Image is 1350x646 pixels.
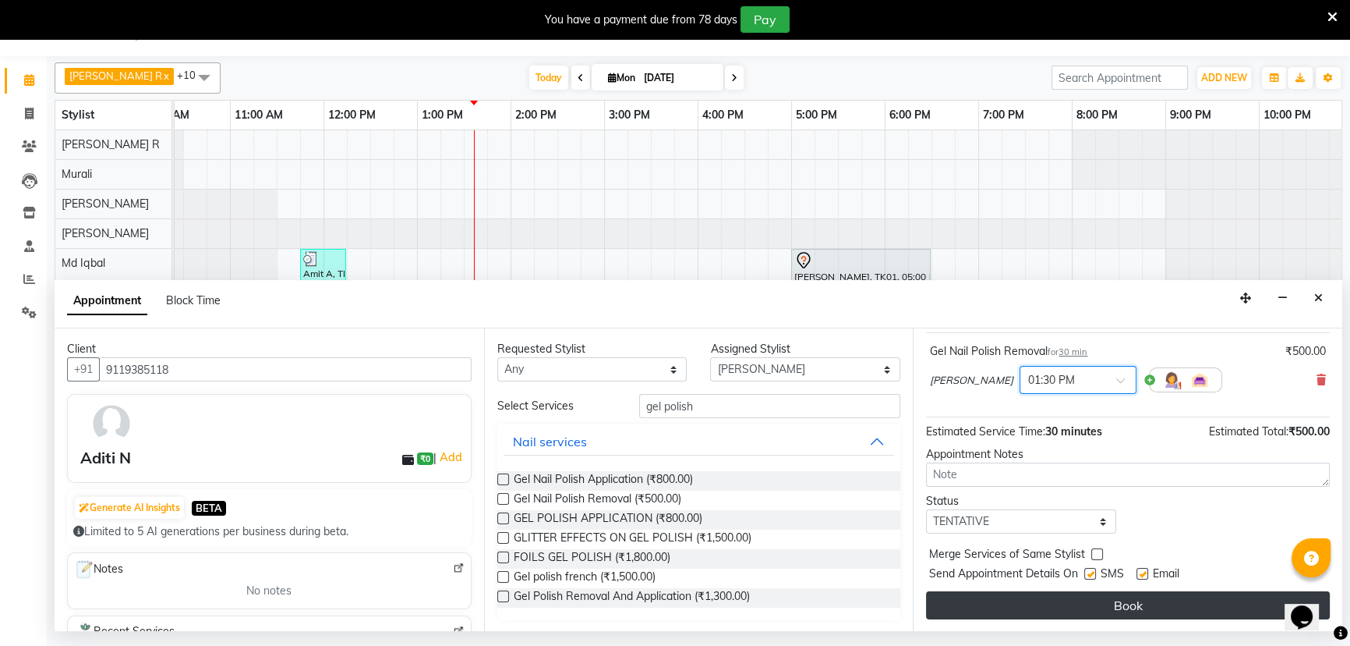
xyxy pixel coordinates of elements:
[62,167,92,181] span: Murali
[545,12,737,28] div: You have a payment due from 78 days
[529,66,568,90] span: Today
[1307,286,1330,311] button: Close
[436,448,464,467] a: Add
[929,566,1078,585] span: Send Appointment Details On
[1190,371,1209,389] img: Interior.png
[1260,104,1315,126] a: 10:00 PM
[418,104,467,126] a: 1:00 PM
[926,493,1116,509] div: Status
[67,287,147,315] span: Appointment
[740,6,790,33] button: Pay
[514,510,702,530] span: GEL POLISH APPLICATION (₹800.00)
[1101,566,1124,585] span: SMS
[1162,371,1181,389] img: Hairdresser.png
[514,588,750,608] span: Gel Polish Removal And Application (₹1,300.00)
[62,108,94,122] span: Stylist
[1045,424,1102,438] span: 30 minutes
[1285,584,1334,630] iframe: chat widget
[792,104,841,126] a: 5:00 PM
[246,583,292,599] span: No notes
[1073,104,1122,126] a: 8:00 PM
[99,357,472,382] input: Search by Name/Mobile/Email/Code
[497,341,687,357] div: Requested Stylist
[433,448,464,467] span: |
[929,546,1085,566] span: Merge Services of Same Stylist
[302,251,345,281] div: Amit A, TK02, 11:45 AM-12:15 PM, Beard Shaping
[1153,566,1179,585] span: Email
[162,69,169,82] a: x
[74,623,175,641] span: Recent Services
[511,104,560,126] a: 2:00 PM
[74,559,123,580] span: Notes
[926,446,1330,463] div: Appointment Notes
[89,401,134,446] img: avatar
[513,432,587,451] div: Nail services
[1166,104,1215,126] a: 9:00 PM
[324,104,380,126] a: 12:00 PM
[793,251,929,284] div: [PERSON_NAME], TK01, 05:00 PM-06:30 PM, INOA Root Touch-Up Long
[1201,72,1247,83] span: ADD NEW
[1058,346,1087,357] span: 30 min
[639,394,900,418] input: Search by service name
[166,293,221,307] span: Block Time
[514,530,751,549] span: GLITTER EFFECTS ON GEL POLISH (₹1,500.00)
[514,569,656,588] span: Gel polish french (₹1,500.00)
[514,549,670,569] span: FOILS GEL POLISH (₹1,800.00)
[62,197,149,211] span: [PERSON_NAME]
[926,424,1045,438] span: Estimated Service Time:
[417,453,433,465] span: ₹0
[192,501,226,516] span: BETA
[1288,424,1330,438] span: ₹500.00
[1285,343,1326,360] div: ₹500.00
[80,446,131,470] div: Aditi N
[979,104,1028,126] a: 7:00 PM
[62,226,149,240] span: [PERSON_NAME]
[930,373,1013,389] span: [PERSON_NAME]
[605,104,654,126] a: 3:00 PM
[69,69,162,82] span: [PERSON_NAME] R
[710,341,900,357] div: Assigned Stylist
[62,256,105,270] span: Md Iqbal
[1048,346,1087,357] small: for
[504,428,895,456] button: Nail services
[639,66,717,90] input: 2025-09-01
[926,591,1330,619] button: Book
[231,104,287,126] a: 11:00 AM
[514,491,681,510] span: Gel Nail Polish Removal (₹500.00)
[1197,67,1251,89] button: ADD NEW
[1209,424,1288,438] span: Estimated Total:
[67,357,100,382] button: +91
[67,341,472,357] div: Client
[514,471,693,491] span: Gel Nail Polish Application (₹800.00)
[604,72,639,83] span: Mon
[1051,66,1188,90] input: Search Appointment
[62,137,160,151] span: [PERSON_NAME] R
[75,497,184,519] button: Generate AI Insights
[73,524,465,540] div: Limited to 5 AI generations per business during beta.
[930,343,1087,360] div: Gel Nail Polish Removal
[885,104,935,126] a: 6:00 PM
[177,69,207,81] span: +10
[698,104,747,126] a: 4:00 PM
[486,398,628,414] div: Select Services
